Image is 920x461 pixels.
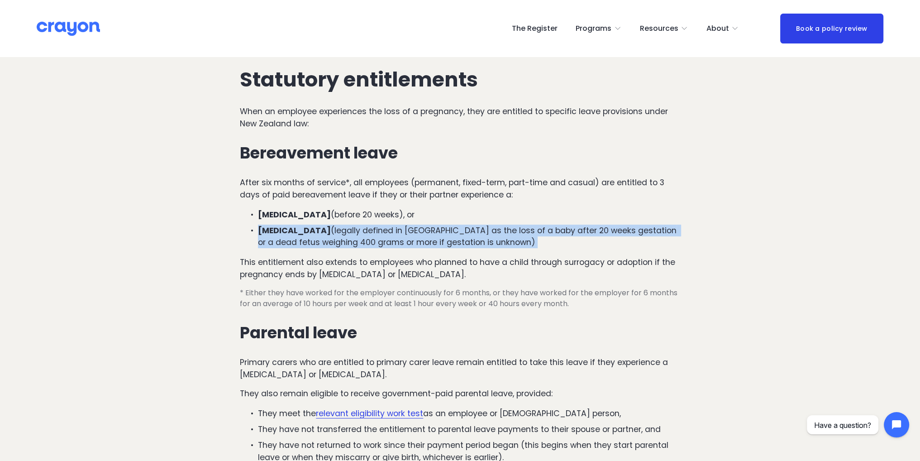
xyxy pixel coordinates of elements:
[240,288,680,309] p: * Either they have worked for the employer continuously for 6 months, or they have worked for the...
[240,142,398,164] strong: Bereavement leave
[240,177,680,201] p: After six months of service*, all employees (permanent, fixed-term, part-time and casual) are ent...
[258,408,680,419] p: They meet the as an employee or [DEMOGRAPHIC_DATA] person,
[258,209,680,221] p: (before 20 weeks), or
[576,22,611,35] span: Programs
[258,209,331,220] strong: [MEDICAL_DATA]
[706,22,729,35] span: About
[258,423,680,435] p: They have not transferred the entitlement to parental leave payments to their spouse or partner, and
[240,388,680,399] p: They also remain eligible to receive government-paid parental leave, provided:
[639,21,688,36] a: folder dropdown
[240,65,478,94] strong: Statutory entitlements
[639,22,678,35] span: Resources
[37,21,100,37] img: Crayon
[240,256,680,280] p: This entitlement also extends to employees who planned to have a child through surrogacy or adopt...
[511,21,557,36] a: The Register
[240,356,680,380] p: Primary carers who are entitled to primary carer leave remain entitled to take this leave if they...
[780,14,883,43] a: Book a policy review
[240,322,357,344] strong: Parental leave
[258,225,331,236] strong: [MEDICAL_DATA]
[316,408,423,419] a: relevant eligibility work test
[258,225,680,249] p: (legally defined in [GEOGRAPHIC_DATA] as the loss of a baby after 20 weeks gestation or a dead fe...
[240,106,680,130] p: When an employee experiences the loss of a pregnancy, they are entitled to specific leave provisi...
[576,21,621,36] a: folder dropdown
[706,21,739,36] a: folder dropdown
